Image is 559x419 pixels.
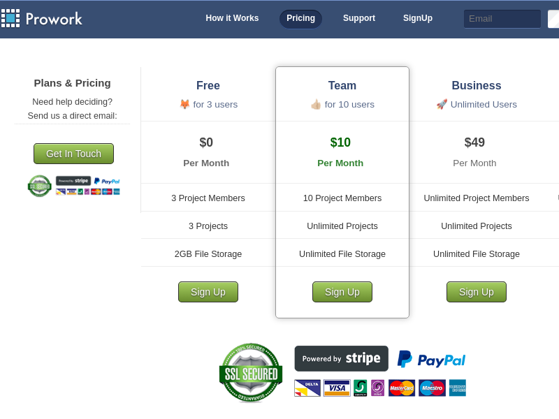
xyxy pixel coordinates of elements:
li: 2GB File Storage [141,239,275,267]
li: Unlimited Project Members [409,184,544,212]
small: Per Month [317,158,363,168]
li: $10 [276,121,409,184]
li: Team [276,67,409,121]
li: Unlimited File Storage [409,239,544,267]
a: How it Works [199,10,266,29]
h4: Plans & Pricing [15,75,130,91]
img: stripe_secure.png [24,170,124,201]
a: Sign Up [312,281,372,302]
li: 3 Project Members [141,184,275,212]
a: Support [336,10,382,29]
li: $0 [141,121,275,184]
small: 🚀 Unlimited Users [436,99,517,110]
p: Need help deciding? Send us a direct email: [15,95,130,123]
li: Unlimited File Storage [276,239,409,267]
small: 🦊 for 3 users [179,99,238,110]
li: Unlimited Projects [276,212,409,240]
input: Email [464,10,541,29]
li: 3 Projects [141,212,275,240]
small: 👍🏼 for 10 users [310,99,375,110]
li: 10 Project Members [276,184,409,212]
li: Free [141,67,275,121]
li: Business [409,67,544,121]
a: Pricing [279,10,322,29]
a: Get In Touch [34,143,114,164]
a: Sign Up [447,281,507,302]
li: $49 [409,121,544,184]
a: SignUp [396,10,440,29]
li: Unlimited Projects [409,212,544,240]
a: Sign Up [178,281,238,302]
img: stripe_secure.png [208,328,477,412]
small: Per Month [453,158,496,168]
small: Per Month [183,158,229,168]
